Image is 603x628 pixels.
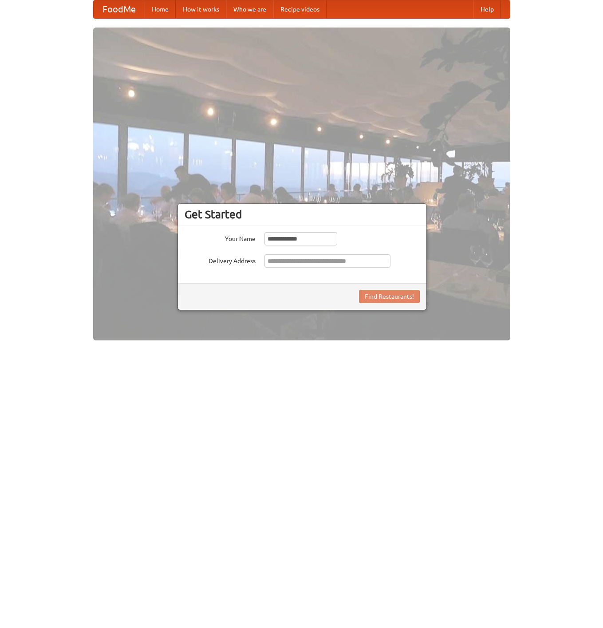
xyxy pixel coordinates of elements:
[359,290,420,303] button: Find Restaurants!
[473,0,501,18] a: Help
[273,0,327,18] a: Recipe videos
[185,254,256,265] label: Delivery Address
[185,208,420,221] h3: Get Started
[94,0,145,18] a: FoodMe
[185,232,256,243] label: Your Name
[145,0,176,18] a: Home
[176,0,226,18] a: How it works
[226,0,273,18] a: Who we are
